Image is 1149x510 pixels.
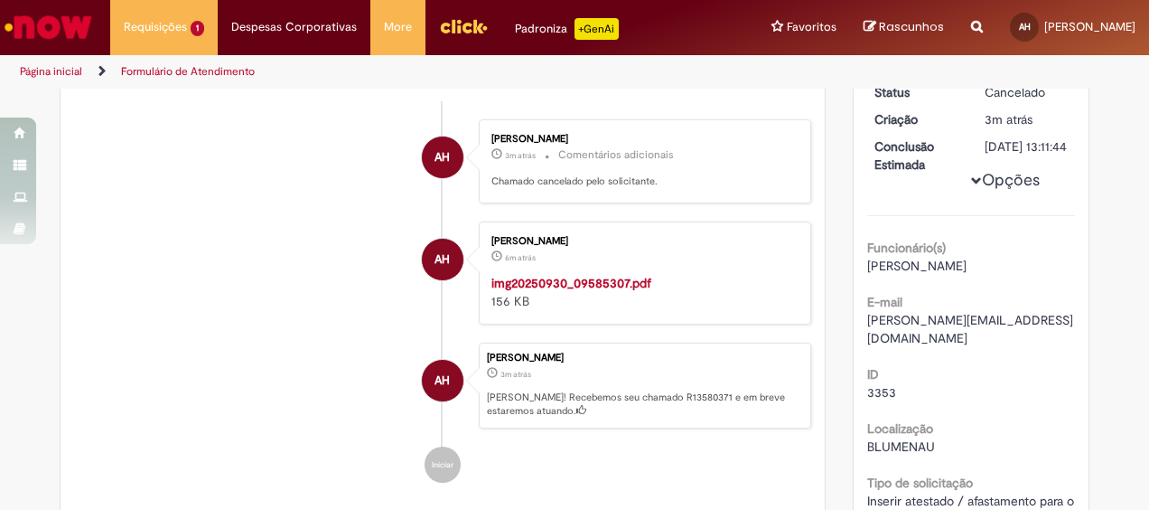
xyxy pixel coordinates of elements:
div: Cancelado [985,83,1069,101]
span: Favoritos [787,18,836,36]
div: 156 KB [491,274,792,310]
a: Rascunhos [864,19,944,36]
span: 3m atrás [505,150,536,161]
span: 6m atrás [505,252,536,263]
span: Despesas Corporativas [231,18,357,36]
time: 30/09/2025 10:11:40 [500,369,531,380]
div: Alejandro Adams Hernandez [422,239,463,280]
span: Requisições [124,18,187,36]
span: AH [434,136,450,179]
span: 3m atrás [985,111,1032,127]
span: AH [1019,21,1031,33]
dt: Conclusão Estimada [861,137,972,174]
span: [PERSON_NAME][EMAIL_ADDRESS][DOMAIN_NAME] [867,312,1073,346]
p: Chamado cancelado pelo solicitante. [491,175,792,189]
a: Página inicial [20,64,82,79]
div: Padroniza [515,18,619,40]
div: [DATE] 13:11:44 [985,137,1069,156]
div: Alejandro Adams Hernandez [422,360,463,401]
span: Rascunhos [879,18,944,35]
div: [PERSON_NAME] [491,134,792,145]
a: Formulário de Atendimento [121,64,255,79]
span: 3353 [867,384,896,401]
span: [PERSON_NAME] [1044,19,1135,34]
time: 30/09/2025 10:11:40 [985,111,1032,127]
b: E-mail [867,294,902,310]
div: 30/09/2025 10:11:40 [985,110,1069,128]
b: Localização [867,420,933,437]
time: 30/09/2025 10:12:05 [505,150,536,161]
span: BLUMENAU [867,439,935,455]
dt: Status [861,83,972,101]
time: 30/09/2025 10:09:10 [505,252,536,263]
img: click_logo_yellow_360x200.png [439,13,488,40]
div: Alejandro Adams Hernandez [422,137,463,178]
span: More [384,18,412,36]
small: Comentários adicionais [558,147,674,163]
div: [PERSON_NAME] [487,353,801,364]
b: Funcionário(s) [867,240,946,256]
div: [PERSON_NAME] [491,236,792,247]
b: ID [867,366,879,382]
li: Alejandro Adams Hernandez [74,343,811,430]
span: 1 [191,21,204,36]
dt: Criação [861,110,972,128]
a: img20250930_09585307.pdf [491,275,651,291]
span: AH [434,238,450,281]
p: +GenAi [574,18,619,40]
span: AH [434,359,450,402]
p: [PERSON_NAME]! Recebemos seu chamado R13580371 e em breve estaremos atuando. [487,391,801,419]
ul: Histórico de tíquete [74,101,811,501]
b: Tipo de solicitação [867,475,973,491]
span: [PERSON_NAME] [867,258,967,274]
span: 3m atrás [500,369,531,380]
ul: Trilhas de página [14,55,752,89]
img: ServiceNow [2,9,95,45]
